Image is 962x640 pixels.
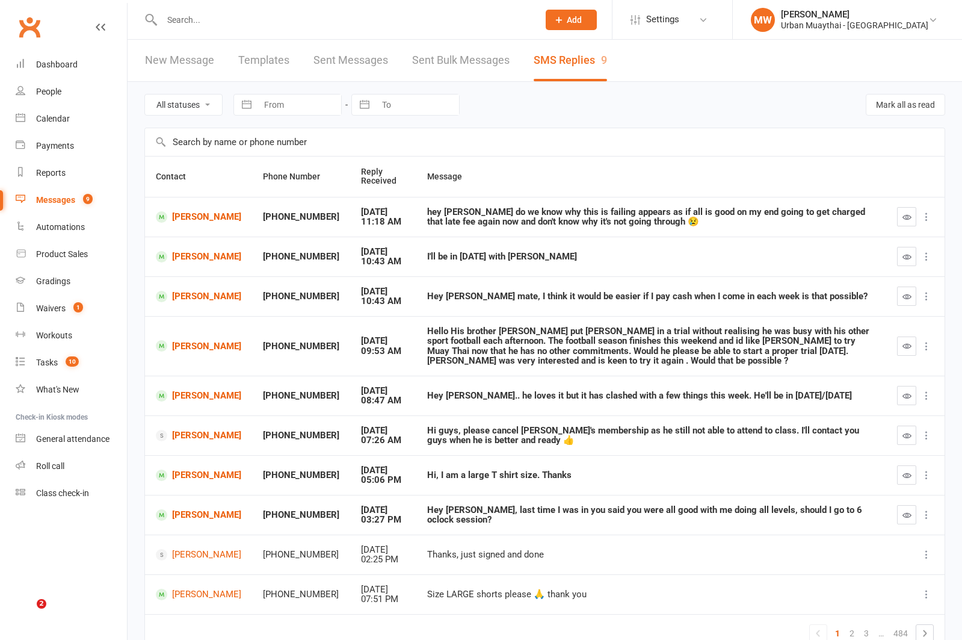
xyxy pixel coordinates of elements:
[427,589,875,600] div: Size LARGE shorts please 🙏 thank you
[252,157,350,197] th: Phone Number
[546,10,597,30] button: Add
[145,40,214,81] a: New Message
[361,465,405,476] div: [DATE]
[427,291,875,302] div: Hey [PERSON_NAME] mate, I think it would be easier if I pay cash when I come in each week is that...
[361,207,405,217] div: [DATE]
[361,594,405,604] div: 07:51 PM
[534,40,607,81] a: SMS Replies9
[37,599,46,609] span: 2
[16,187,127,214] a: Messages 9
[36,114,70,123] div: Calendar
[646,6,679,33] span: Settings
[156,211,241,223] a: [PERSON_NAME]
[361,515,405,525] div: 03:27 PM
[412,40,510,81] a: Sent Bulk Messages
[263,510,339,520] div: [PHONE_NUMBER]
[350,157,416,197] th: Reply Received
[427,470,875,480] div: Hi, I am a large T shirt size. Thanks
[427,505,875,525] div: Hey [PERSON_NAME], last time I was in you said you were all good with me doing all levels, should...
[14,12,45,42] a: Clubworx
[16,105,127,132] a: Calendar
[66,356,79,367] span: 10
[361,545,405,555] div: [DATE]
[12,599,41,628] iframe: Intercom live chat
[427,326,875,366] div: Hello His brother [PERSON_NAME] put [PERSON_NAME] in a trial without realising he was busy with h...
[361,256,405,267] div: 10:43 AM
[36,168,66,178] div: Reports
[36,276,70,286] div: Gradings
[145,128,945,156] input: Search by name or phone number
[361,585,405,595] div: [DATE]
[16,426,127,453] a: General attendance kiosk mode
[313,40,388,81] a: Sent Messages
[427,550,875,560] div: Thanks, just signed and done
[361,396,405,406] div: 08:47 AM
[36,331,72,340] div: Workouts
[156,470,241,481] a: [PERSON_NAME]
[16,132,127,160] a: Payments
[427,207,875,227] div: hey [PERSON_NAME] do we know why this is failing appears as if all is good on my end going to get...
[361,296,405,306] div: 10:43 AM
[16,268,127,295] a: Gradings
[36,141,74,151] div: Payments
[781,20,928,31] div: Urban Muaythai - [GEOGRAPHIC_DATA]
[36,488,89,498] div: Class check-in
[158,11,530,28] input: Search...
[375,95,459,115] input: To
[36,358,58,367] div: Tasks
[16,160,127,187] a: Reports
[156,340,241,352] a: [PERSON_NAME]
[73,302,83,312] span: 1
[361,336,405,346] div: [DATE]
[361,346,405,356] div: 09:53 AM
[567,15,582,25] span: Add
[361,426,405,436] div: [DATE]
[601,54,607,66] div: 9
[866,94,945,116] button: Mark all as read
[16,376,127,403] a: What's New
[361,435,405,446] div: 07:26 AM
[36,434,109,444] div: General attendance
[156,430,241,441] a: [PERSON_NAME]
[361,247,405,257] div: [DATE]
[36,303,66,313] div: Waivers
[36,385,79,394] div: What's New
[156,390,241,402] a: [PERSON_NAME]
[427,426,875,446] div: Hi guys, please cancel [PERSON_NAME]'s membership as he still not able to attend to class. I'll c...
[361,287,405,297] div: [DATE]
[16,480,127,507] a: Class kiosk mode
[16,349,127,376] a: Tasks 10
[263,550,339,560] div: [PHONE_NUMBER]
[263,252,339,262] div: [PHONE_NUMBER]
[416,157,886,197] th: Message
[427,252,875,262] div: I'll be in [DATE] with [PERSON_NAME]
[145,157,252,197] th: Contact
[16,322,127,349] a: Workouts
[263,212,339,222] div: [PHONE_NUMBER]
[361,555,405,565] div: 02:25 PM
[36,461,64,471] div: Roll call
[263,391,339,401] div: [PHONE_NUMBER]
[361,505,405,515] div: [DATE]
[263,291,339,302] div: [PHONE_NUMBER]
[36,60,78,69] div: Dashboard
[36,222,85,232] div: Automations
[16,453,127,480] a: Roll call
[263,589,339,600] div: [PHONE_NUMBER]
[257,95,341,115] input: From
[781,9,928,20] div: [PERSON_NAME]
[361,475,405,485] div: 05:06 PM
[83,194,93,204] span: 9
[156,251,241,263] a: [PERSON_NAME]
[36,249,88,259] div: Product Sales
[36,195,75,205] div: Messages
[361,217,405,227] div: 11:18 AM
[751,8,775,32] div: MW
[238,40,289,81] a: Templates
[16,241,127,268] a: Product Sales
[156,291,241,302] a: [PERSON_NAME]
[16,214,127,241] a: Automations
[263,430,339,441] div: [PHONE_NUMBER]
[16,295,127,322] a: Waivers 1
[156,549,241,561] a: [PERSON_NAME]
